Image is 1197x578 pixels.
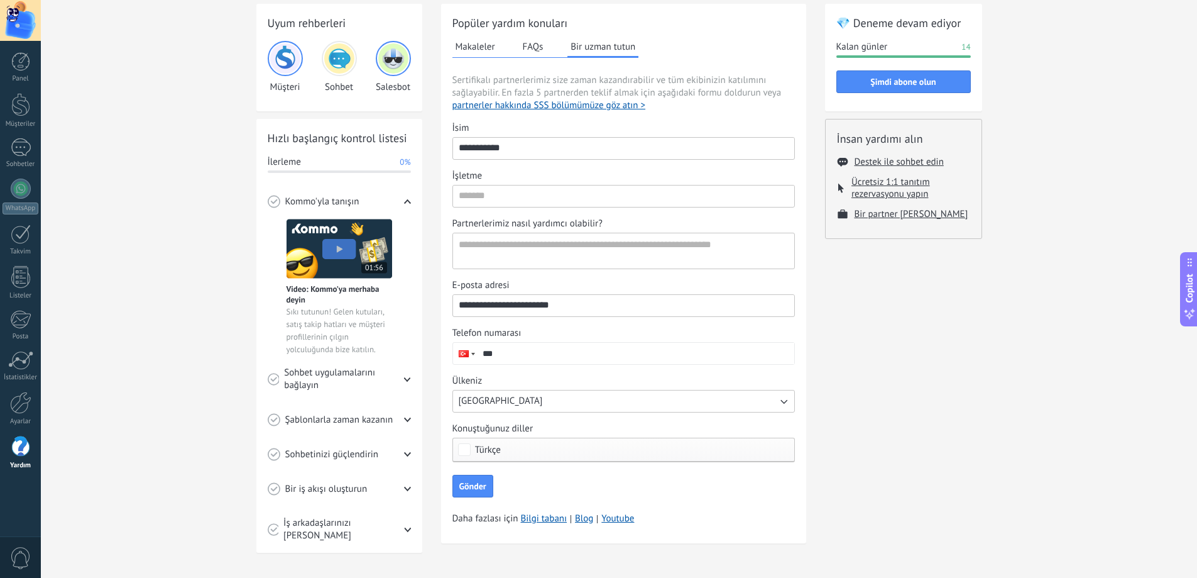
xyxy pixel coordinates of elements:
[3,292,39,300] div: Listeler
[3,120,39,128] div: Müşteriler
[452,122,469,135] span: İsim
[453,295,794,315] input: E-posta adresi
[520,37,547,56] button: FAQs
[452,74,795,112] span: Sertifikalı partnerlerimiz size zaman kazandırabilir ve tüm ekibinizin katılımını sağlayabilir. E...
[452,423,533,435] span: Konuştuğunuz diller
[452,279,510,292] span: E-posta adresi
[961,41,970,53] span: 14
[521,513,567,525] a: Bilgi tabanı
[477,343,794,364] input: Telefon numarası
[575,513,593,525] a: Blog
[452,375,483,387] span: Ülkeniz
[285,448,379,461] span: Sohbetinizi güçlendirin
[1183,274,1196,303] span: Copilot
[3,374,39,382] div: İstatistikler
[3,75,39,83] div: Panel
[452,170,483,182] span: İşletme
[268,156,301,169] span: İlerleme
[851,176,970,200] button: Ücretsiz 1:1 tanıtım rezervasyonu yapın
[268,130,411,146] h2: Hızlı başlangıç kontrol listesi
[322,41,357,93] div: Sohbet
[3,333,39,341] div: Posta
[459,482,486,491] span: Gönder
[287,306,392,356] span: Sıkı tutunun! Gelen kutuları, satış takip hatları ve müşteri profillerinin çılgın yolculuğunda bi...
[376,41,411,93] div: Salesbot
[836,70,971,93] button: Şimdi abone olun
[475,445,501,455] span: Türkçe
[3,418,39,426] div: Ayarlar
[268,41,303,93] div: Müşteri
[453,138,794,158] input: İsim
[855,156,944,168] button: Destek ile sohbet edin
[285,483,368,496] span: Bir iş akışı oluşturun
[459,395,543,408] span: [GEOGRAPHIC_DATA]
[283,517,405,542] span: İş arkadaşlarınızı [PERSON_NAME]
[452,218,603,230] span: Partnerlerimiz nasıl yardımcı olabilir?
[3,462,39,470] div: Yardım
[601,513,634,525] a: Youtube
[453,186,794,206] input: İşletme
[3,203,38,214] div: WhatsApp
[452,327,522,340] span: Telefon numarası
[870,77,936,86] span: Şimdi abone olun
[836,15,971,31] h2: 💎 Deneme devam ediyor
[452,475,493,497] button: Gönder
[452,390,795,413] button: Ülkeniz
[3,160,39,169] div: Sohbetler
[284,367,404,392] span: Sohbet uygulamalarını bağlayın
[453,233,792,269] textarea: Partnerlerimiz nasıl yardımcı olabilir?
[452,15,795,31] h2: Popüler yardım konuları
[452,37,498,56] button: Makaleler
[452,99,646,112] button: partnerler hakkında SSS bölümümüze göz atın >
[837,131,970,147] h2: İnsan yardımı alın
[400,156,410,169] span: 0%
[268,15,411,31] h2: Uyum rehberleri
[452,513,635,525] span: Daha fazlası için
[285,414,393,426] span: Şablonlarla zaman kazanın
[567,37,638,58] button: Bir uzman tutun
[3,248,39,256] div: Takvim
[453,343,477,364] div: Turkey: + 90
[855,208,968,220] button: Bir partner [PERSON_NAME]
[836,41,888,53] span: Kalan günler
[285,196,359,208] span: Kommo'yla tanışın
[287,284,392,305] span: Video: Kommo'ya merhaba deyin
[287,219,392,279] img: Meet video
